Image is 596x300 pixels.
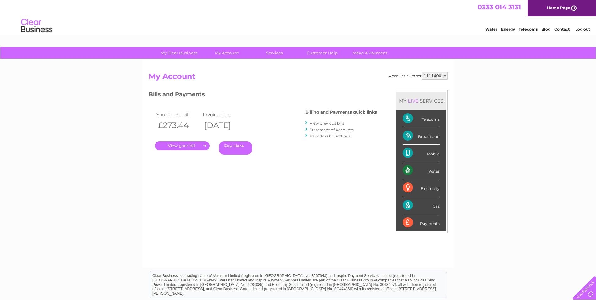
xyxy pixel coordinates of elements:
[403,179,440,197] div: Electricity
[249,47,300,59] a: Services
[403,214,440,231] div: Payments
[201,110,248,119] td: Invoice date
[201,47,253,59] a: My Account
[407,98,420,104] div: LIVE
[478,3,521,11] a: 0333 014 3131
[155,141,210,150] a: .
[305,110,377,114] h4: Billing and Payments quick links
[310,134,350,138] a: Paperless bill settings
[150,3,447,31] div: Clear Business is a trading name of Verastar Limited (registered in [GEOGRAPHIC_DATA] No. 3667643...
[403,197,440,214] div: Gas
[155,119,201,132] th: £273.44
[485,27,497,31] a: Water
[296,47,348,59] a: Customer Help
[310,127,354,132] a: Statement of Accounts
[575,27,590,31] a: Log out
[501,27,515,31] a: Energy
[153,47,205,59] a: My Clear Business
[403,145,440,162] div: Mobile
[21,16,53,36] img: logo.png
[519,27,538,31] a: Telecoms
[201,119,248,132] th: [DATE]
[389,72,448,80] div: Account number
[403,127,440,145] div: Broadband
[219,141,252,155] a: Pay Here
[554,27,570,31] a: Contact
[344,47,396,59] a: Make A Payment
[403,162,440,179] div: Water
[149,90,377,101] h3: Bills and Payments
[396,92,446,110] div: MY SERVICES
[310,121,344,125] a: View previous bills
[403,110,440,127] div: Telecoms
[149,72,448,84] h2: My Account
[155,110,201,119] td: Your latest bill
[541,27,550,31] a: Blog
